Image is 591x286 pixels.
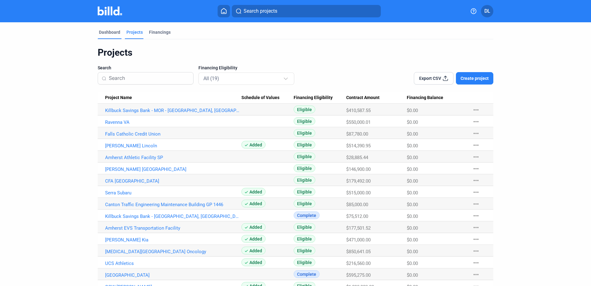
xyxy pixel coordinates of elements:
[407,190,418,196] span: $0.00
[105,108,241,113] a: Killbuck Savings Bank - MOR - [GEOGRAPHIC_DATA], [GEOGRAPHIC_DATA]
[241,223,266,231] span: Added
[105,225,241,231] a: Amherst EVS Transportation Facility
[407,95,466,101] div: Financing Balance
[294,176,315,184] span: Eligible
[294,95,347,101] div: Financing Eligibility
[407,119,418,125] span: $0.00
[346,95,407,101] div: Contract Amount
[294,258,315,266] span: Eligible
[472,141,480,149] mat-icon: more_horiz
[294,153,315,160] span: Eligible
[407,143,418,149] span: $0.00
[407,155,418,160] span: $0.00
[241,258,266,266] span: Added
[294,270,320,278] span: Complete
[472,188,480,196] mat-icon: more_horiz
[105,95,241,101] div: Project Name
[109,72,189,85] input: Search
[105,155,241,160] a: Amherst Athletic Facility SP
[105,95,132,101] span: Project Name
[105,178,241,184] a: CFA [GEOGRAPHIC_DATA]
[407,237,418,243] span: $0.00
[407,178,418,184] span: $0.00
[346,155,368,160] span: $28,885.44
[294,223,315,231] span: Eligible
[346,131,368,137] span: $87,780.00
[472,130,480,137] mat-icon: more_horiz
[461,75,489,81] span: Create project
[472,153,480,161] mat-icon: more_horiz
[407,214,418,219] span: $0.00
[294,141,315,149] span: Eligible
[472,118,480,125] mat-icon: more_horiz
[346,178,371,184] span: $179,492.00
[105,143,241,149] a: [PERSON_NAME] Lincoln
[232,5,381,17] button: Search projects
[105,131,241,137] a: Falls Catholic Credit Union
[346,190,371,196] span: $515,000.00
[484,7,490,15] span: DL
[149,29,171,35] div: Financings
[203,76,219,81] mat-select-trigger: All (19)
[472,271,480,278] mat-icon: more_horiz
[472,247,480,255] mat-icon: more_horiz
[105,202,241,207] a: Canton Traffic Engineering Maintenance Building GP 1446
[98,6,122,15] img: Billd Company Logo
[346,167,371,172] span: $146,900.00
[472,106,480,114] mat-icon: more_horiz
[241,188,266,196] span: Added
[99,29,120,35] div: Dashboard
[407,95,443,101] span: Financing Balance
[241,95,294,101] div: Schedule of Values
[105,214,241,219] a: Killbuck Savings Bank - [GEOGRAPHIC_DATA], [GEOGRAPHIC_DATA]
[105,249,241,254] a: [MEDICAL_DATA][GEOGRAPHIC_DATA] Oncology
[346,249,371,254] span: $850,641.05
[294,200,315,207] span: Eligible
[241,235,266,243] span: Added
[105,261,241,266] a: UCS Athletics
[294,247,315,254] span: Eligible
[294,211,320,219] span: Complete
[472,177,480,184] mat-icon: more_horiz
[472,165,480,172] mat-icon: more_horiz
[407,249,418,254] span: $0.00
[244,7,277,15] span: Search projects
[472,224,480,231] mat-icon: more_horiz
[407,108,418,113] span: $0.00
[481,5,493,17] button: DL
[346,214,368,219] span: $75,512.00
[241,141,266,149] span: Added
[294,164,315,172] span: Eligible
[346,95,380,101] span: Contract Amount
[294,95,333,101] span: Financing Eligibility
[126,29,143,35] div: Projects
[472,212,480,219] mat-icon: more_horiz
[294,117,315,125] span: Eligible
[241,247,266,254] span: Added
[198,65,237,71] span: Financing Eligibility
[294,188,315,196] span: Eligible
[241,200,266,207] span: Added
[346,108,371,113] span: $410,587.55
[407,131,418,137] span: $0.00
[407,272,418,278] span: $0.00
[472,259,480,266] mat-icon: more_horiz
[294,106,315,113] span: Eligible
[346,261,371,266] span: $216,560.00
[294,129,315,137] span: Eligible
[472,236,480,243] mat-icon: more_horiz
[419,75,441,81] span: Export CSV
[105,237,241,243] a: [PERSON_NAME] Kia
[456,72,493,84] button: Create project
[105,167,241,172] a: [PERSON_NAME] [GEOGRAPHIC_DATA]
[346,272,371,278] span: $595,275.00
[346,143,371,149] span: $514,390.95
[346,202,368,207] span: $85,000.00
[294,235,315,243] span: Eligible
[346,225,371,231] span: $177,501.52
[105,119,241,125] a: Ravenna VA
[346,237,371,243] span: $471,000.00
[105,190,241,196] a: Serra Subaru
[98,65,111,71] span: Search
[407,202,418,207] span: $0.00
